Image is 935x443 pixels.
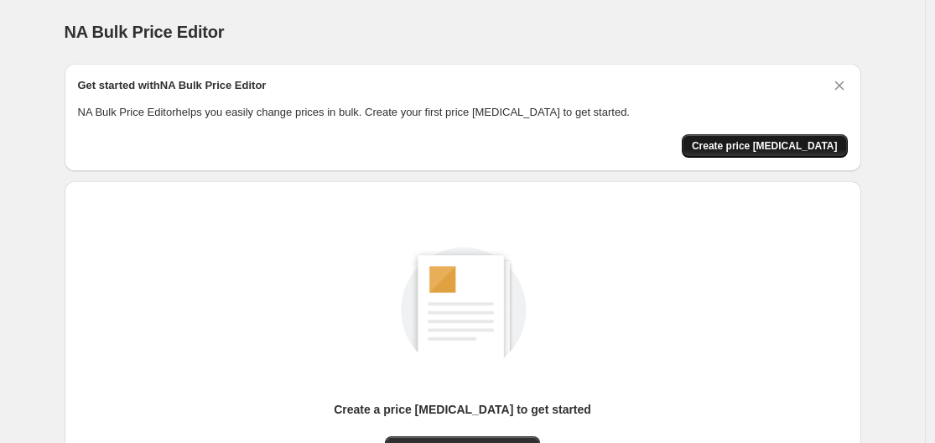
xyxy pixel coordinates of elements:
span: Create price [MEDICAL_DATA] [692,139,838,153]
p: NA Bulk Price Editor helps you easily change prices in bulk. Create your first price [MEDICAL_DAT... [78,104,848,121]
span: NA Bulk Price Editor [65,23,225,41]
h2: Get started with NA Bulk Price Editor [78,77,267,94]
button: Dismiss card [831,77,848,94]
p: Create a price [MEDICAL_DATA] to get started [334,401,591,418]
button: Create price change job [682,134,848,158]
